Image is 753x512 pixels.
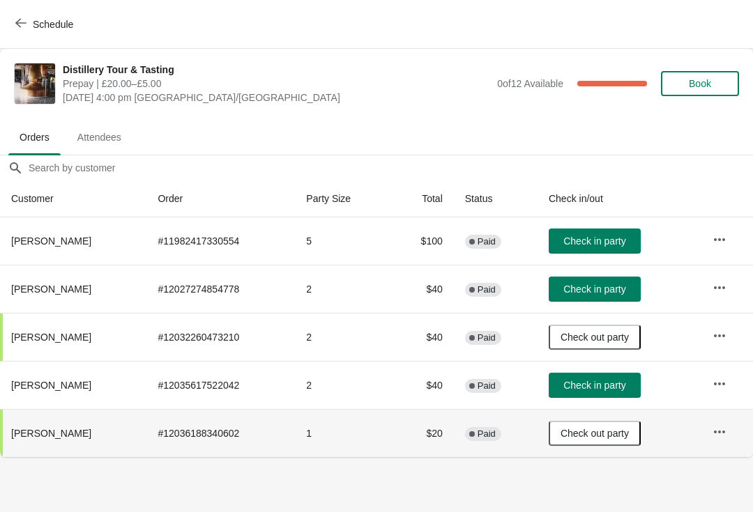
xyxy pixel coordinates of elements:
[549,325,641,350] button: Check out party
[11,380,91,391] span: [PERSON_NAME]
[563,235,625,247] span: Check in party
[146,313,295,361] td: # 12032260473210
[390,180,453,217] th: Total
[478,380,496,391] span: Paid
[478,284,496,295] span: Paid
[295,409,390,457] td: 1
[295,265,390,313] td: 2
[390,409,453,457] td: $20
[8,125,61,150] span: Orders
[549,228,641,254] button: Check in party
[11,235,91,247] span: [PERSON_NAME]
[146,361,295,409] td: # 12035617522042
[11,332,91,343] span: [PERSON_NAME]
[497,78,563,89] span: 0 of 12 Available
[689,78,711,89] span: Book
[549,421,641,446] button: Check out party
[478,428,496,440] span: Paid
[390,313,453,361] td: $40
[295,217,390,265] td: 5
[561,428,629,439] span: Check out party
[454,180,538,217] th: Status
[661,71,739,96] button: Book
[33,19,73,30] span: Schedule
[63,63,490,77] span: Distillery Tour & Tasting
[63,91,490,104] span: [DATE] 4:00 pm [GEOGRAPHIC_DATA]/[GEOGRAPHIC_DATA]
[15,63,55,104] img: Distillery Tour & Tasting
[66,125,132,150] span: Attendees
[538,180,701,217] th: Check in/out
[146,217,295,265] td: # 11982417330554
[478,332,496,343] span: Paid
[295,361,390,409] td: 2
[11,428,91,439] span: [PERSON_NAME]
[561,332,629,343] span: Check out party
[549,277,641,302] button: Check in party
[7,12,84,37] button: Schedule
[390,217,453,265] td: $100
[295,313,390,361] td: 2
[146,265,295,313] td: # 12027274854778
[563,380,625,391] span: Check in party
[28,155,753,180] input: Search by customer
[390,265,453,313] td: $40
[295,180,390,217] th: Party Size
[146,409,295,457] td: # 12036188340602
[63,77,490,91] span: Prepay | £20.00–£5.00
[146,180,295,217] th: Order
[11,284,91,295] span: [PERSON_NAME]
[390,361,453,409] td: $40
[563,284,625,295] span: Check in party
[549,373,641,398] button: Check in party
[478,236,496,247] span: Paid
